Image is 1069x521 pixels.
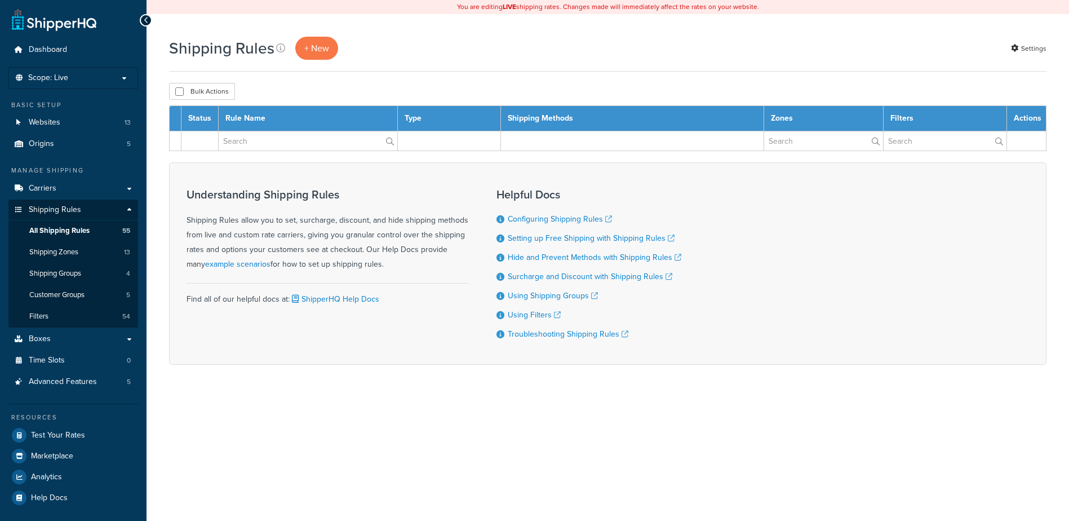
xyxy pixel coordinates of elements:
[29,205,81,215] span: Shipping Rules
[496,188,681,201] h3: Helpful Docs
[125,118,131,127] span: 13
[8,242,138,263] a: Shipping Zones 13
[500,106,764,131] th: Shipping Methods
[8,350,138,371] a: Time Slots 0
[8,220,138,241] a: All Shipping Rules 55
[290,293,379,305] a: ShipperHQ Help Docs
[124,248,130,257] span: 13
[8,488,138,508] a: Help Docs
[8,350,138,371] li: Time Slots
[122,312,130,321] span: 54
[1011,41,1046,56] a: Settings
[187,283,468,307] div: Find all of our helpful docs at:
[8,372,138,392] li: Advanced Features
[31,431,85,440] span: Test Your Rates
[181,106,219,131] th: Status
[508,213,612,225] a: Configuring Shipping Rules
[187,188,468,272] div: Shipping Rules allow you to set, surcharge, discount, and hide shipping methods from live and cus...
[8,200,138,220] a: Shipping Rules
[187,188,468,201] h3: Understanding Shipping Rules
[29,118,60,127] span: Websites
[8,285,138,306] li: Customer Groups
[8,166,138,175] div: Manage Shipping
[764,131,883,151] input: Search
[508,309,561,321] a: Using Filters
[884,106,1007,131] th: Filters
[169,37,274,59] h1: Shipping Rules
[8,178,138,199] a: Carriers
[8,39,138,60] a: Dashboard
[29,312,48,321] span: Filters
[8,220,138,241] li: All Shipping Rules
[8,306,138,327] a: Filters 54
[8,100,138,110] div: Basic Setup
[12,8,96,31] a: ShipperHQ Home
[29,377,97,387] span: Advanced Features
[508,251,681,263] a: Hide and Prevent Methods with Shipping Rules
[8,413,138,422] div: Resources
[304,42,329,55] span: + New
[1007,106,1046,131] th: Actions
[8,425,138,445] a: Test Your Rates
[508,328,628,340] a: Troubleshooting Shipping Rules
[764,106,884,131] th: Zones
[29,334,51,344] span: Boxes
[29,226,90,236] span: All Shipping Rules
[127,139,131,149] span: 5
[31,493,68,503] span: Help Docs
[31,452,73,461] span: Marketplace
[8,263,138,284] a: Shipping Groups 4
[8,306,138,327] li: Filters
[508,232,675,244] a: Setting up Free Shipping with Shipping Rules
[8,134,138,154] a: Origins 5
[8,446,138,466] a: Marketplace
[508,290,598,302] a: Using Shipping Groups
[127,356,131,365] span: 0
[508,271,672,282] a: Surcharge and Discount with Shipping Rules
[8,200,138,328] li: Shipping Rules
[8,372,138,392] a: Advanced Features 5
[219,131,397,151] input: Search
[29,356,65,365] span: Time Slots
[8,263,138,284] li: Shipping Groups
[29,248,78,257] span: Shipping Zones
[8,112,138,133] li: Websites
[28,73,68,83] span: Scope: Live
[8,242,138,263] li: Shipping Zones
[205,258,270,270] a: example scenarios
[29,290,85,300] span: Customer Groups
[884,131,1006,151] input: Search
[29,45,67,55] span: Dashboard
[127,377,131,387] span: 5
[503,2,516,12] b: LIVE
[8,285,138,306] a: Customer Groups 5
[126,290,130,300] span: 5
[29,184,56,193] span: Carriers
[8,467,138,487] a: Analytics
[29,269,81,279] span: Shipping Groups
[8,134,138,154] li: Origins
[8,329,138,350] a: Boxes
[398,106,500,131] th: Type
[122,226,130,236] span: 55
[169,83,235,100] button: Bulk Actions
[295,37,338,60] a: + New
[219,106,398,131] th: Rule Name
[8,112,138,133] a: Websites 13
[126,269,130,279] span: 4
[31,473,62,482] span: Analytics
[29,139,54,149] span: Origins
